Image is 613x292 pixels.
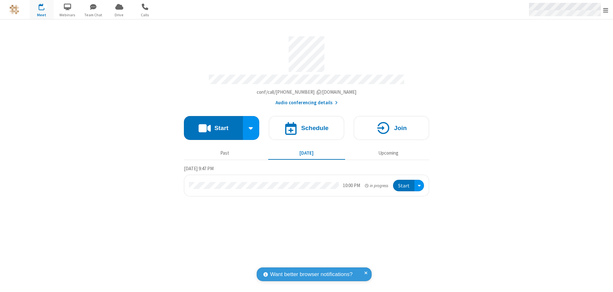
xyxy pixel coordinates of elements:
[56,12,79,18] span: Webinars
[350,147,427,159] button: Upcoming
[257,89,357,95] span: Copy my meeting room link
[270,270,352,279] span: Want better browser notifications?
[269,116,344,140] button: Schedule
[243,116,260,140] div: Start conference options
[393,180,414,192] button: Start
[257,89,357,96] button: Copy my meeting room linkCopy my meeting room link
[10,5,19,14] img: QA Selenium DO NOT DELETE OR CHANGE
[394,125,407,131] h4: Join
[186,147,263,159] button: Past
[268,147,345,159] button: [DATE]
[184,32,429,106] section: Account details
[301,125,329,131] h4: Schedule
[81,12,105,18] span: Team Chat
[184,165,429,197] section: Today's Meetings
[414,180,424,192] div: Open menu
[184,165,214,172] span: [DATE] 9:47 PM
[30,12,54,18] span: Meet
[133,12,157,18] span: Calls
[184,116,243,140] button: Start
[214,125,228,131] h4: Start
[276,99,338,106] button: Audio conferencing details
[354,116,429,140] button: Join
[107,12,131,18] span: Drive
[343,182,360,189] div: 10:00 PM
[365,183,388,189] em: in progress
[43,4,47,8] div: 1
